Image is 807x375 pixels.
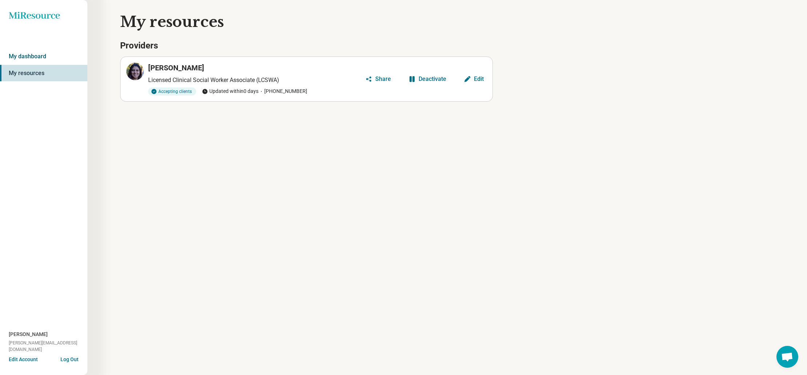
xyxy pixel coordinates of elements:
[120,12,518,32] h1: My resources
[419,76,446,82] div: Deactivate
[474,76,484,82] div: Edit
[120,40,493,52] h3: Providers
[776,346,798,368] div: Open chat
[60,356,79,362] button: Log Out
[406,73,449,85] button: Deactivate
[258,87,307,95] span: [PHONE_NUMBER]
[9,356,38,363] button: Edit Account
[9,331,48,338] span: [PERSON_NAME]
[461,73,487,85] button: Edit
[375,76,391,82] div: Share
[148,63,204,73] h3: [PERSON_NAME]
[362,73,394,85] button: Share
[9,340,87,353] span: [PERSON_NAME][EMAIL_ADDRESS][DOMAIN_NAME]
[148,87,196,95] div: Accepting clients
[202,87,258,95] span: Updated within 0 days
[148,76,362,85] p: Licensed Clinical Social Worker Associate (LCSWA)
